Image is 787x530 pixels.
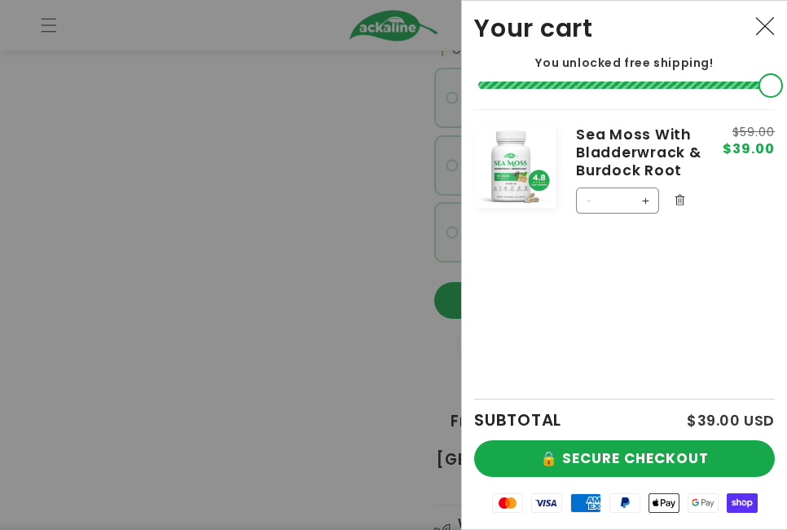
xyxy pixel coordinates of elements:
[723,143,775,156] span: $39.00
[747,9,783,45] button: Close
[603,188,632,214] input: Quantity for Sea Moss With Bladderwrack &amp; Burdock Root
[474,13,593,43] h2: Your cart
[474,55,775,70] p: You unlocked free shipping!
[474,440,775,477] button: 🔒 SECURE CHECKOUT
[667,188,692,213] button: Remove Sea Moss With Bladderwrack & Burdock Root
[474,412,561,428] h2: SUBTOTAL
[687,413,775,428] p: $39.00 USD
[723,126,775,138] s: $59.00
[576,126,701,179] a: Sea Moss With Bladderwrack & Burdock Root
